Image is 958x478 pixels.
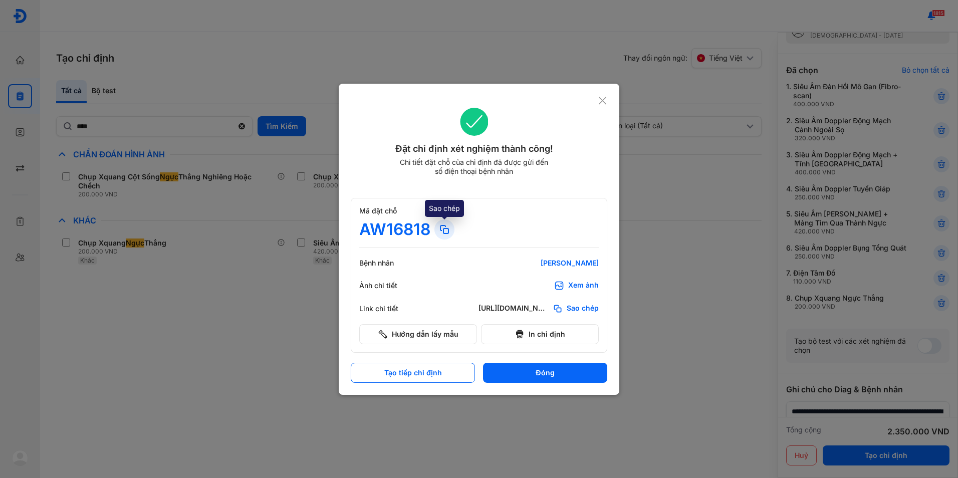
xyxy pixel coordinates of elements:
div: Bệnh nhân [359,259,419,268]
button: Hướng dẫn lấy mẫu [359,324,477,344]
button: Tạo tiếp chỉ định [351,363,475,383]
div: Đặt chỉ định xét nghiệm thành công! [351,142,598,156]
button: In chỉ định [481,324,599,344]
div: [URL][DOMAIN_NAME] [478,304,549,314]
div: Xem ảnh [568,281,599,291]
button: Đóng [483,363,607,383]
span: Sao chép [567,304,599,314]
div: [PERSON_NAME] [478,259,599,268]
div: AW16818 [359,219,430,240]
div: Ảnh chi tiết [359,281,419,290]
div: Mã đặt chỗ [359,206,599,215]
div: Chi tiết đặt chỗ của chỉ định đã được gửi đến số điện thoại bệnh nhân [395,158,553,176]
div: Link chi tiết [359,304,419,313]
